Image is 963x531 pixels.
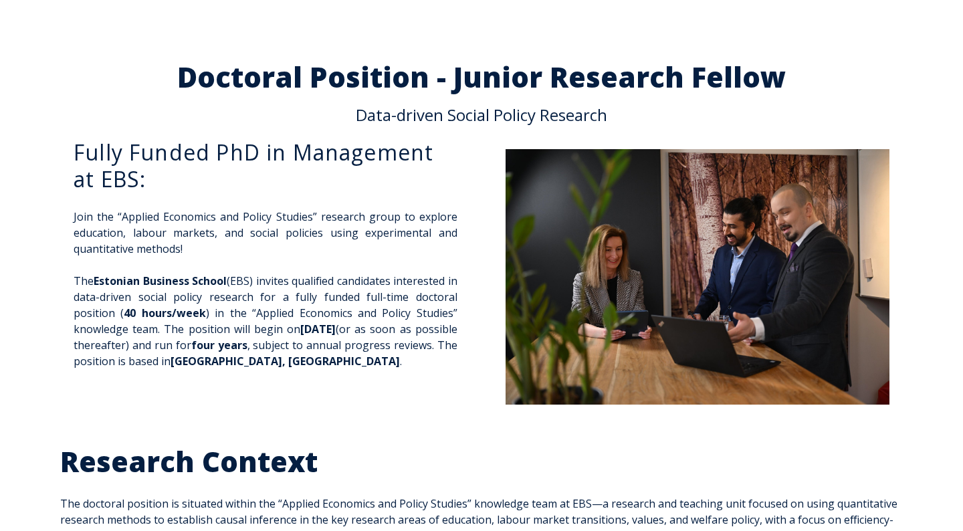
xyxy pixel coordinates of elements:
[60,107,903,123] p: Data-driven Social Policy Research
[74,139,457,193] h3: Fully Funded PhD in Management at EBS:
[74,209,457,257] p: Join the “Applied Economics and Policy Studies” research group to explore education, labour marke...
[506,149,889,405] img: DSC_0993
[124,306,205,320] span: 40 hours/week
[74,273,457,369] p: The (EBS) invites qualified candidates interested in data-driven social policy research for a ful...
[60,63,903,91] h2: Doctoral Position - Junior Research Fellow
[60,444,903,480] h2: Research Context
[171,354,400,368] span: [GEOGRAPHIC_DATA], [GEOGRAPHIC_DATA]
[191,338,247,352] span: four years
[300,322,336,336] span: [DATE]
[94,274,227,288] span: Estonian Business School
